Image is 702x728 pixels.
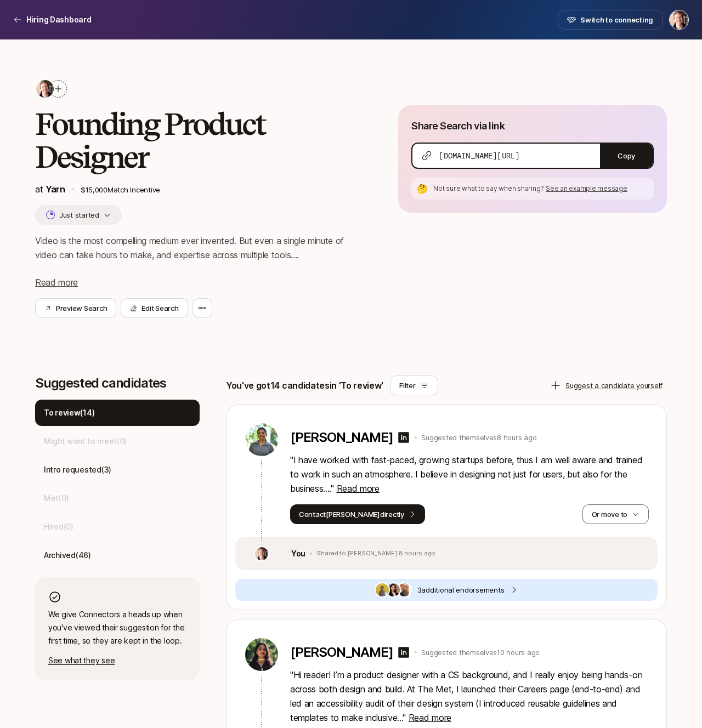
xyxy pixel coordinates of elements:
[376,583,389,596] img: 76069f9b_0121_4abc_8551_ab81b6cb8a3b.jpg
[46,184,65,195] a: Yarn
[35,298,116,318] button: Preview Search
[26,13,92,26] p: Hiring Dashboard
[35,376,200,391] p: Suggested candidates
[582,504,649,524] button: Or move to
[387,583,400,596] img: be6e6f80_4c35_4327_b86a_df3084141e65.jpg
[290,668,649,725] p: " Hi reader! I’m a product designer with a CS background, and I really enjoy being hands-on acros...
[44,435,127,448] p: Might want to meet ( 0 )
[411,118,505,134] p: Share Search via link
[421,432,536,443] p: Suggested themselves 8 hours ago
[36,80,54,98] img: 8cb3e434_9646_4a7a_9a3b_672daafcbcea.jpg
[44,492,69,505] p: Met ( 0 )
[44,463,111,476] p: Intro requested ( 3 )
[290,453,649,496] p: " I have worked with fast-paced, growing startups before, thus I am well aware and trained to wor...
[398,583,411,596] img: f6362da5_b4f7_4914_b28d_e68a885f31e5.jpg
[291,547,305,560] p: You
[290,645,393,660] p: [PERSON_NAME]
[316,550,435,558] p: Shared to [PERSON_NAME] 8 hours ago
[416,182,429,195] div: 🤔
[44,406,94,419] p: To review ( 14 )
[35,107,363,173] h2: Founding Product Designer
[669,10,689,30] button: Jasper Story
[44,549,91,562] p: Archived ( 46 )
[580,14,653,25] span: Switch to connecting
[81,184,364,195] p: $15,000 Match Incentive
[290,504,425,524] button: Contact[PERSON_NAME]directly
[290,430,393,445] p: [PERSON_NAME]
[35,205,122,225] button: Just started
[255,547,268,560] img: 8cb3e434_9646_4a7a_9a3b_672daafcbcea.jpg
[439,150,519,161] span: [DOMAIN_NAME][URL]
[48,608,186,647] p: We give Connectors a heads up when you've viewed their suggestion for the first time, so they are...
[546,184,627,192] span: See an example message
[35,234,363,262] p: Video is the most compelling medium ever invented. But even a single minute of video can take hou...
[433,184,649,194] p: Not sure what to say when sharing?
[670,10,688,29] img: Jasper Story
[558,10,663,30] button: Switch to connecting
[600,144,653,168] button: Copy
[245,423,278,456] img: 7e2e3d8c_7c17_4572_bf55_4594209ad881.jpg
[44,520,73,533] p: Hired ( 0 )
[48,654,186,667] p: See what they see
[226,378,383,393] p: You've got 14 candidates in 'To review'
[337,483,380,494] span: Read more
[565,380,663,391] p: Suggest a candidate yourself
[245,638,278,671] img: bb24b125_67ca_4bac_b8a0_902768276388.jpg
[35,277,78,288] span: Read more
[409,712,451,723] span: Read more
[35,182,65,196] p: at
[417,584,505,595] span: 3 additional endorsement s
[421,647,540,658] p: Suggested themselves 10 hours ago
[390,376,438,395] button: Filter
[121,298,188,318] button: Edit Search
